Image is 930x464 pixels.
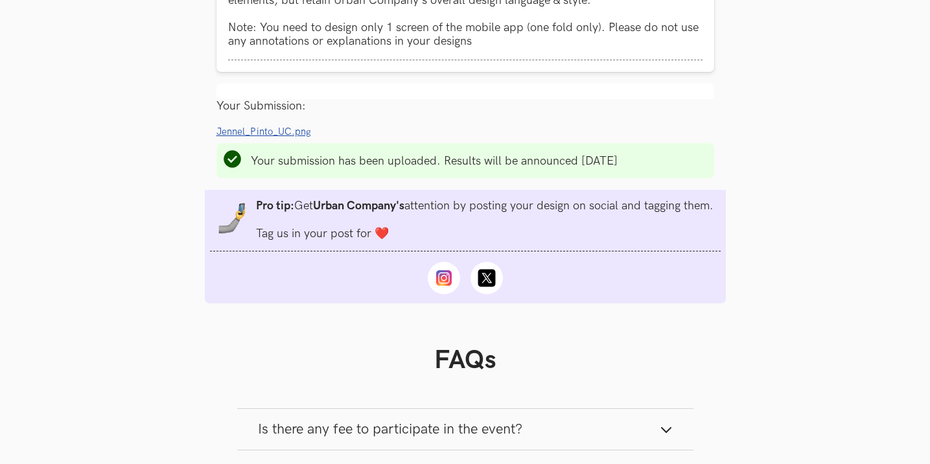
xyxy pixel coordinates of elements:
[217,203,248,234] img: mobile-in-hand.png
[216,99,714,113] div: Your Submission:
[256,199,714,240] li: Get attention by posting your design on social and tagging them. Tag us in your post for ❤️
[251,154,618,168] li: Your submission has been uploaded. Results will be announced [DATE]
[258,421,522,438] span: Is there any fee to participate in the event?
[216,126,311,137] span: Jennel_Pinto_UC.png
[237,409,693,450] button: Is there any fee to participate in the event?
[256,199,294,213] strong: Pro tip:
[313,199,404,213] strong: Urban Company's
[216,124,319,138] a: Jennel_Pinto_UC.png
[237,345,693,376] h1: FAQs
